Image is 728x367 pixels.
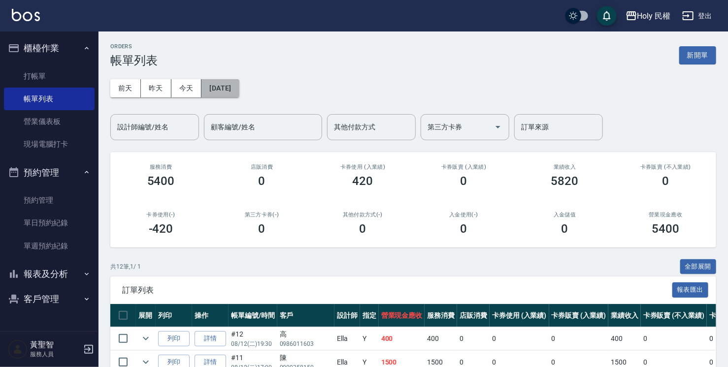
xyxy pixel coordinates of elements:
div: Holy 民權 [637,10,671,22]
h3: 0 [259,222,265,236]
h3: 0 [360,222,366,236]
th: 營業現金應收 [379,304,425,327]
h3: 0 [562,222,568,236]
a: 打帳單 [4,65,95,88]
p: 0986011603 [280,339,332,348]
th: 展開 [136,304,156,327]
button: 客戶管理 [4,286,95,312]
button: 昨天 [141,79,171,97]
button: 預約管理 [4,160,95,185]
th: 卡券使用 (入業績) [490,304,549,327]
th: 業績收入 [608,304,641,327]
th: 卡券販賣 (不入業績) [641,304,707,327]
h2: 入金使用(-) [425,212,502,218]
th: 客戶 [277,304,334,327]
p: 共 12 筆, 1 / 1 [110,262,141,271]
a: 帳單列表 [4,88,95,110]
td: 0 [457,327,490,350]
h2: 入金儲值 [526,212,603,218]
img: Logo [12,9,40,21]
button: 今天 [171,79,202,97]
th: 列印 [156,304,192,327]
button: 列印 [158,331,190,346]
h2: 卡券使用 (入業績) [324,164,401,170]
button: [DATE] [201,79,239,97]
button: save [597,6,617,26]
h3: 5400 [147,174,175,188]
h3: 5400 [652,222,680,236]
h3: -420 [149,222,173,236]
h2: 卡券使用(-) [122,212,199,218]
td: 0 [549,327,609,350]
h2: 營業現金應收 [627,212,704,218]
button: Open [490,119,506,135]
h3: 服務消費 [122,164,199,170]
h3: 5820 [551,174,579,188]
button: 前天 [110,79,141,97]
a: 營業儀表板 [4,110,95,133]
button: 櫃檯作業 [4,35,95,61]
a: 報表匯出 [672,285,709,294]
h3: 帳單列表 [110,54,158,67]
a: 單週預約紀錄 [4,235,95,257]
p: 08/12 (二) 19:30 [231,339,275,348]
p: 服務人員 [30,350,80,359]
h3: 0 [259,174,265,188]
a: 詳情 [195,331,226,346]
td: 400 [425,327,457,350]
a: 單日預約紀錄 [4,212,95,234]
h3: 0 [662,174,669,188]
h2: 卡券販賣 (不入業績) [627,164,704,170]
div: 高 [280,329,332,339]
img: Person [8,339,28,359]
h2: ORDERS [110,43,158,50]
h2: 卡券販賣 (入業績) [425,164,502,170]
td: 400 [608,327,641,350]
h2: 其他付款方式(-) [324,212,401,218]
th: 服務消費 [425,304,457,327]
a: 現場電腦打卡 [4,133,95,155]
td: 400 [379,327,425,350]
td: Y [360,327,379,350]
button: expand row [138,331,153,346]
h5: 黃聖智 [30,340,80,350]
h2: 店販消費 [223,164,300,170]
div: 陳 [280,353,332,363]
button: 報表及分析 [4,261,95,287]
th: 卡券販賣 (入業績) [549,304,609,327]
a: 預約管理 [4,189,95,212]
th: 指定 [360,304,379,327]
th: 設計師 [334,304,360,327]
th: 帳單編號/時間 [229,304,277,327]
td: Ella [334,327,360,350]
td: 0 [490,327,549,350]
button: 報表匯出 [672,282,709,298]
th: 店販消費 [457,304,490,327]
button: 登出 [678,7,716,25]
button: 全部展開 [680,259,717,275]
td: 0 [641,327,707,350]
h3: 0 [461,222,467,236]
h2: 第三方卡券(-) [223,212,300,218]
h3: 0 [461,174,467,188]
button: 新開單 [679,46,716,64]
h3: 420 [353,174,373,188]
h2: 業績收入 [526,164,603,170]
a: 新開單 [679,50,716,60]
button: Holy 民權 [622,6,675,26]
th: 操作 [192,304,229,327]
span: 訂單列表 [122,285,672,295]
td: #12 [229,327,277,350]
